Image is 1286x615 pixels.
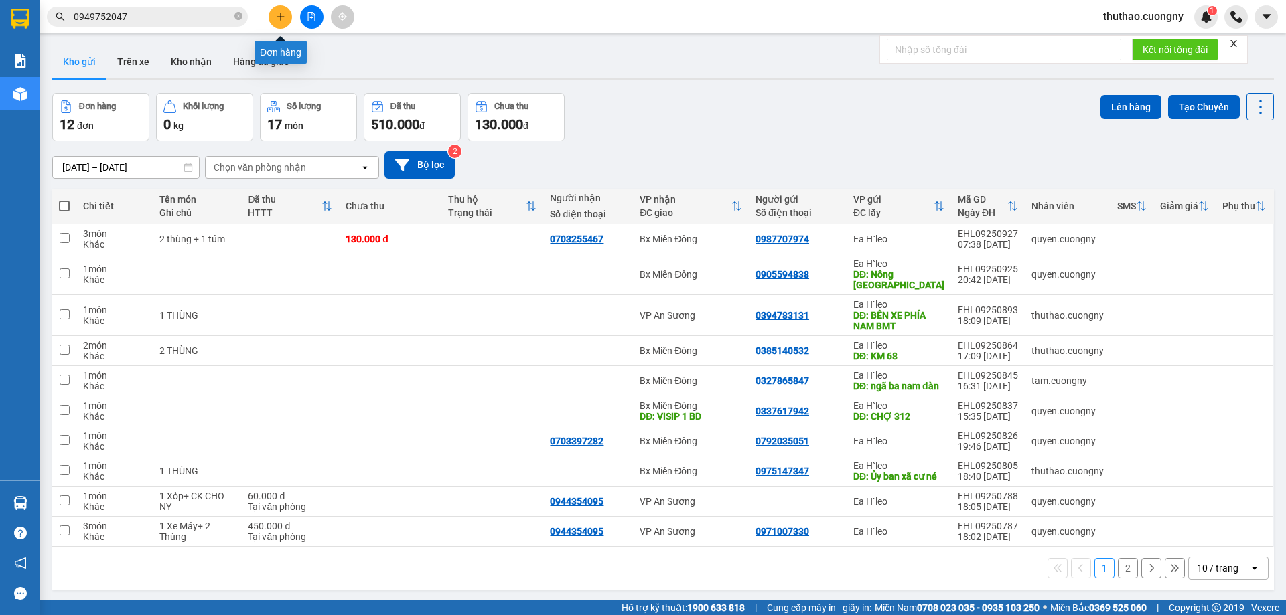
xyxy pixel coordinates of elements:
div: 3 món [83,521,146,531]
div: Số lượng [287,102,321,111]
button: Trên xe [106,46,160,78]
button: Đơn hàng12đơn [52,93,149,141]
div: 2 thùng + 1 túm [159,234,234,244]
div: Ea H`leo [853,460,944,471]
div: EHL09250925 [958,264,1018,274]
div: ĐC giao [640,207,731,218]
div: EHL09250788 [958,491,1018,501]
div: 1 món [83,304,146,315]
div: Khác [83,531,146,542]
div: Đơn hàng [79,102,116,111]
button: caret-down [1255,5,1278,29]
div: 2 THÙNG [159,345,234,356]
span: close-circle [234,11,242,23]
th: Toggle SortBy [633,189,749,224]
div: Chi tiết [83,201,146,211]
div: Khác [83,239,146,250]
div: Nhân viên [1031,201,1104,211]
div: 1 THÙNG [159,310,234,321]
div: 17:09 [DATE] [958,351,1018,361]
th: Toggle SortBy [441,189,544,224]
div: Bx Miền Đông [640,345,742,356]
div: Ngày ĐH [958,207,1007,218]
div: 0703397282 [550,436,603,446]
th: Toggle SortBy [951,189,1025,224]
button: Kho gửi [52,46,106,78]
span: 130.000 [475,116,523,133]
div: 0792035051 [756,436,809,446]
div: 1 Xốp+ CK CHO NY [159,491,234,512]
div: DĐ: CHỢ 312 [853,411,944,422]
div: 450.000 đ [248,521,332,531]
span: 510.000 [371,116,419,133]
div: Khác [83,501,146,512]
input: Nhập số tổng đài [887,39,1121,60]
span: plus [276,12,285,21]
div: Khác [83,315,146,326]
div: DĐ: BẾN XE PHÍA NAM BMT [853,310,944,331]
div: thuthao.cuongny [1031,310,1104,321]
div: Người nhận [550,193,626,203]
img: solution-icon [13,54,27,68]
div: Khác [83,274,146,285]
button: Khối lượng0kg [156,93,253,141]
div: HTTT [248,207,321,218]
div: thuthao.cuongny [1031,345,1104,356]
span: 1 [1210,6,1214,15]
img: icon-new-feature [1200,11,1212,23]
div: Thu hộ [448,194,526,205]
span: caret-down [1261,11,1273,23]
div: Ea H`leo [853,400,944,411]
div: 18:09 [DATE] [958,315,1018,326]
div: 0385140532 [756,345,809,356]
input: Select a date range. [53,157,199,178]
div: Bx Miền Đông [640,436,742,446]
img: logo-vxr [11,9,29,29]
div: 0944354095 [550,496,603,507]
button: 2 [1118,558,1138,578]
span: món [285,120,303,131]
div: EHL09250927 [958,228,1018,239]
div: 0327865847 [756,375,809,386]
sup: 1 [1208,6,1217,15]
div: quyen.cuongny [1031,406,1104,416]
span: 17 [267,116,282,133]
div: quyen.cuongny [1031,269,1104,280]
div: quyen.cuongny [1031,496,1104,507]
div: Ea H`leo [853,258,944,269]
strong: 0708 023 035 - 0935 103 250 [917,602,1040,613]
div: Bx Miền Đông [640,400,742,411]
div: Chưa thu [494,102,528,111]
div: VP An Sương [640,526,742,537]
div: DĐ: Nông Trường Phú Xuân [853,269,944,290]
div: DĐ: ngã ba nam đàn [853,381,944,391]
strong: 0369 525 060 [1089,602,1147,613]
div: 10 / trang [1197,561,1238,575]
div: Ea H`leo [853,436,944,446]
div: Khác [83,351,146,361]
span: copyright [1212,603,1221,612]
div: 1 THÙNG [159,466,234,476]
button: Số lượng17món [260,93,357,141]
span: message [14,587,27,600]
div: quyen.cuongny [1031,234,1104,244]
div: VP An Sương [640,310,742,321]
div: EHL09250845 [958,370,1018,381]
strong: 1900 633 818 [687,602,745,613]
div: Ea H`leo [853,299,944,310]
div: 20:42 [DATE] [958,274,1018,285]
button: aim [331,5,354,29]
span: question-circle [14,527,27,539]
div: Đã thu [248,194,321,205]
div: Ea H`leo [853,526,944,537]
svg: open [1249,563,1260,574]
div: Mã GD [958,194,1007,205]
div: Ea H`leo [853,370,944,381]
th: Toggle SortBy [1216,189,1273,224]
span: 12 [60,116,74,133]
div: 0971007330 [756,526,809,537]
span: Miền Bắc [1050,600,1147,615]
div: Ea H`leo [853,340,944,351]
div: 0337617942 [756,406,809,416]
div: EHL09250787 [958,521,1018,531]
